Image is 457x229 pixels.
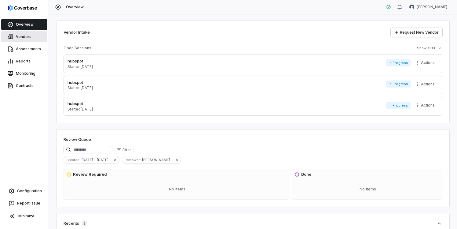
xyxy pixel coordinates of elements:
button: More actions [413,58,438,67]
button: More actions [413,80,438,89]
p: hubspot [68,80,93,86]
h3: Open Sessions [64,46,91,51]
span: 3 [82,220,87,227]
a: Reports [1,56,47,67]
h3: Done [301,171,311,178]
a: Request New Vendor [391,28,442,37]
p: hubspot [68,101,93,107]
span: Reviewer : [122,157,142,163]
p: Started [DATE] [68,64,93,69]
div: Recents [64,220,87,227]
button: Recents3 [64,220,442,227]
button: Report Issue [2,198,46,209]
h2: Vendor Intake [64,29,90,36]
span: Created : [64,157,82,163]
img: logo-D7KZi-bG.svg [8,5,37,11]
span: [DATE] - [DATE] [82,157,111,163]
a: Monitoring [1,68,47,79]
button: Show all13 [415,43,444,54]
button: Brian Ball avatar[PERSON_NAME] [406,2,451,12]
div: No items [294,181,441,197]
span: [PERSON_NAME] [142,157,173,163]
button: Filter [114,146,133,153]
a: Assessments [1,43,47,54]
button: More actions [413,101,438,110]
a: Configuration [2,186,46,197]
a: hubspotStarted[DATE]In ProgressMore actions [64,97,442,116]
span: In Progress [386,81,411,88]
span: Filter [122,148,131,152]
a: hubspotStarted[DATE]In ProgressMore actions [64,54,442,73]
span: In Progress [386,59,411,66]
p: Started [DATE] [68,85,93,90]
a: Vendors [1,31,47,42]
span: In Progress [386,102,411,109]
button: Minimize [2,210,46,222]
p: hubspot [68,58,93,64]
img: Brian Ball avatar [409,5,414,9]
div: No items [66,181,288,197]
h3: Review Required [73,171,107,178]
span: Overview [66,5,84,9]
a: hubspotStarted[DATE]In ProgressMore actions [64,76,442,95]
span: [PERSON_NAME] [417,5,447,9]
p: Started [DATE] [68,107,93,112]
a: Overview [1,19,47,30]
a: Contracts [1,80,47,91]
h1: Review Queue [64,137,91,143]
